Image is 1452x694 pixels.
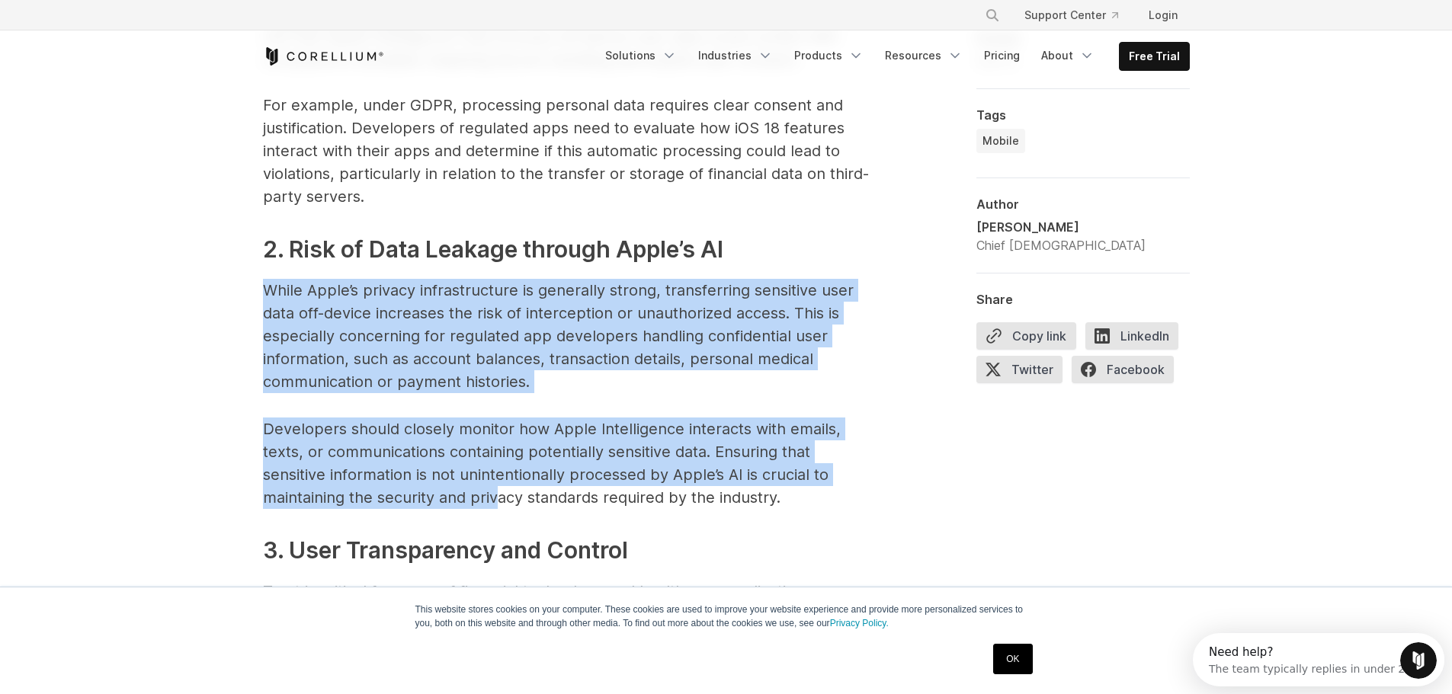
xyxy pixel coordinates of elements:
strong: 3. User Transparency and Control [263,536,628,564]
a: Support Center [1012,2,1130,29]
div: Navigation Menu [966,2,1190,29]
span: Twitter [976,356,1063,383]
p: Developers should closely monitor how Apple Intelligence interacts with emails, texts, or communi... [263,417,873,509]
span: LinkedIn [1085,322,1178,350]
a: Facebook [1072,356,1183,389]
a: Login [1136,2,1190,29]
div: Tags [976,107,1190,123]
iframe: Intercom live chat discovery launcher [1193,633,1444,686]
span: Facebook [1072,356,1174,383]
iframe: Intercom live chat [1400,642,1437,679]
span: Mobile [982,133,1019,149]
div: Author [976,197,1190,212]
p: This website stores cookies on your computer. These cookies are used to improve your website expe... [415,603,1037,630]
a: OK [993,644,1032,674]
a: Mobile [976,129,1025,153]
div: The team typically replies in under 2h [16,25,219,41]
a: Industries [689,42,782,69]
a: About [1032,42,1104,69]
a: Products [785,42,873,69]
a: Privacy Policy. [830,618,889,628]
a: Pricing [975,42,1029,69]
div: Navigation Menu [596,42,1190,71]
div: Need help? [16,13,219,25]
div: Share [976,292,1190,307]
p: Trust is critical for users of financial technology and health care applications. However, users ... [263,580,873,671]
div: Chief [DEMOGRAPHIC_DATA] [976,236,1146,254]
a: LinkedIn [1085,322,1188,356]
div: Open Intercom Messenger [6,6,264,48]
button: Copy link [976,322,1076,350]
a: Solutions [596,42,686,69]
a: Free Trial [1120,43,1189,70]
a: Resources [876,42,972,69]
strong: 2. Risk of Data Leakage through Apple’s AI [263,235,723,263]
a: Corellium Home [263,47,384,66]
p: While Apple’s privacy infrastructure is generally strong, transferring sensitive user data off-de... [263,279,873,393]
a: Twitter [976,356,1072,389]
div: [PERSON_NAME] [976,218,1146,236]
button: Search [979,2,1006,29]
